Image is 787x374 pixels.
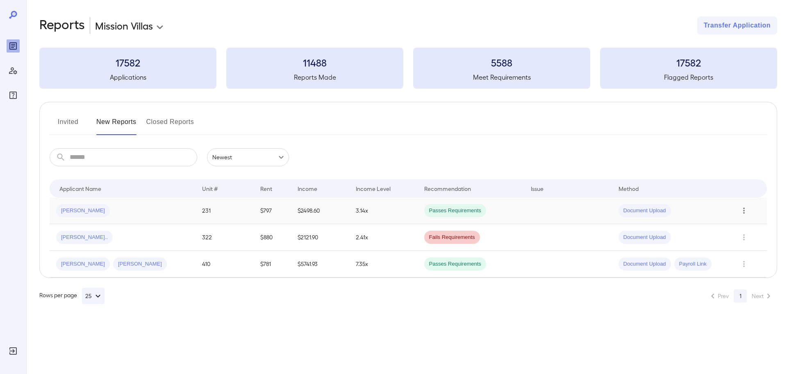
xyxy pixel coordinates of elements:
button: Closed Reports [146,115,194,135]
button: New Reports [96,115,136,135]
h3: 17582 [39,56,216,69]
div: Income Level [356,184,391,193]
td: 231 [196,197,254,224]
h3: 11488 [226,56,403,69]
h5: Flagged Reports [600,72,777,82]
button: Transfer Application [697,16,777,34]
td: $2498.60 [291,197,349,224]
h3: 17582 [600,56,777,69]
span: Passes Requirements [424,260,486,268]
div: Reports [7,39,20,53]
td: $797 [254,197,291,224]
button: Row Actions [737,231,751,244]
summary: 17582Applications11488Reports Made5588Meet Requirements17582Flagged Reports [39,48,777,89]
div: Rows per page [39,288,105,304]
td: 7.35x [349,251,417,278]
h3: 5588 [413,56,590,69]
span: Document Upload [619,234,671,241]
div: Log Out [7,344,20,358]
td: 410 [196,251,254,278]
span: Document Upload [619,260,671,268]
button: 25 [82,288,105,304]
td: $880 [254,224,291,251]
td: $781 [254,251,291,278]
div: Recommendation [424,184,471,193]
td: 322 [196,224,254,251]
div: Issue [531,184,544,193]
span: Passes Requirements [424,207,486,215]
button: Row Actions [737,204,751,217]
td: $2121.90 [291,224,349,251]
button: Invited [50,115,86,135]
div: Manage Users [7,64,20,77]
span: Document Upload [619,207,671,215]
button: Row Actions [737,257,751,271]
h5: Reports Made [226,72,403,82]
td: 3.14x [349,197,417,224]
span: Payroll Link [674,260,712,268]
div: Unit # [202,184,218,193]
td: 2.41x [349,224,417,251]
span: [PERSON_NAME] [56,207,110,215]
nav: pagination navigation [704,289,777,303]
div: Applicant Name [59,184,101,193]
h2: Reports [39,16,85,34]
span: [PERSON_NAME] [56,260,110,268]
div: FAQ [7,89,20,102]
span: [PERSON_NAME] [113,260,167,268]
div: Rent [260,184,273,193]
p: Mission Villas [95,19,153,32]
div: Income [298,184,317,193]
h5: Meet Requirements [413,72,590,82]
button: page 1 [734,289,747,303]
span: [PERSON_NAME].. [56,234,113,241]
td: $5741.93 [291,251,349,278]
h5: Applications [39,72,216,82]
span: Fails Requirements [424,234,480,241]
div: Method [619,184,639,193]
div: Newest [207,148,289,166]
